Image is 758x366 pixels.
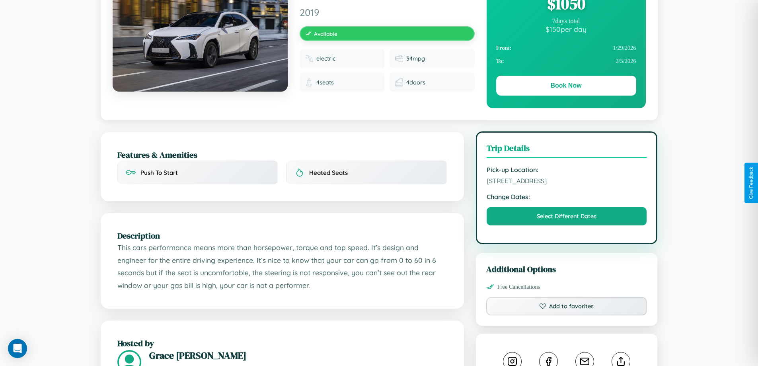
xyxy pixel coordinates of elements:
[487,142,647,158] h3: Trip Details
[496,76,636,96] button: Book Now
[496,45,512,51] strong: From:
[497,284,540,290] span: Free Cancellations
[395,78,403,86] img: Doors
[309,169,348,176] span: Heated Seats
[496,41,636,55] div: 1 / 29 / 2026
[395,55,403,63] img: Fuel efficiency
[305,55,313,63] img: Fuel type
[117,149,447,160] h2: Features & Amenities
[487,193,647,201] strong: Change Dates:
[314,30,337,37] span: Available
[8,339,27,358] div: Open Intercom Messenger
[487,207,647,225] button: Select Different Dates
[117,230,447,241] h2: Description
[486,297,647,315] button: Add to favorites
[496,18,636,25] div: 7 days total
[300,6,475,18] span: 2019
[406,55,425,62] span: 34 mpg
[496,25,636,33] div: $ 150 per day
[117,241,447,292] p: This cars performance means more than horsepower, torque and top speed. It’s design and engineer ...
[486,263,647,275] h3: Additional Options
[316,55,335,62] span: electric
[149,349,447,362] h3: Grace [PERSON_NAME]
[316,79,334,86] span: 4 seats
[496,58,504,65] strong: To:
[748,167,754,199] div: Give Feedback
[305,78,313,86] img: Seats
[496,55,636,68] div: 2 / 5 / 2026
[140,169,178,176] span: Push To Start
[487,177,647,185] span: [STREET_ADDRESS]
[487,166,647,174] strong: Pick-up Location:
[117,337,447,349] h2: Hosted by
[406,79,425,86] span: 4 doors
